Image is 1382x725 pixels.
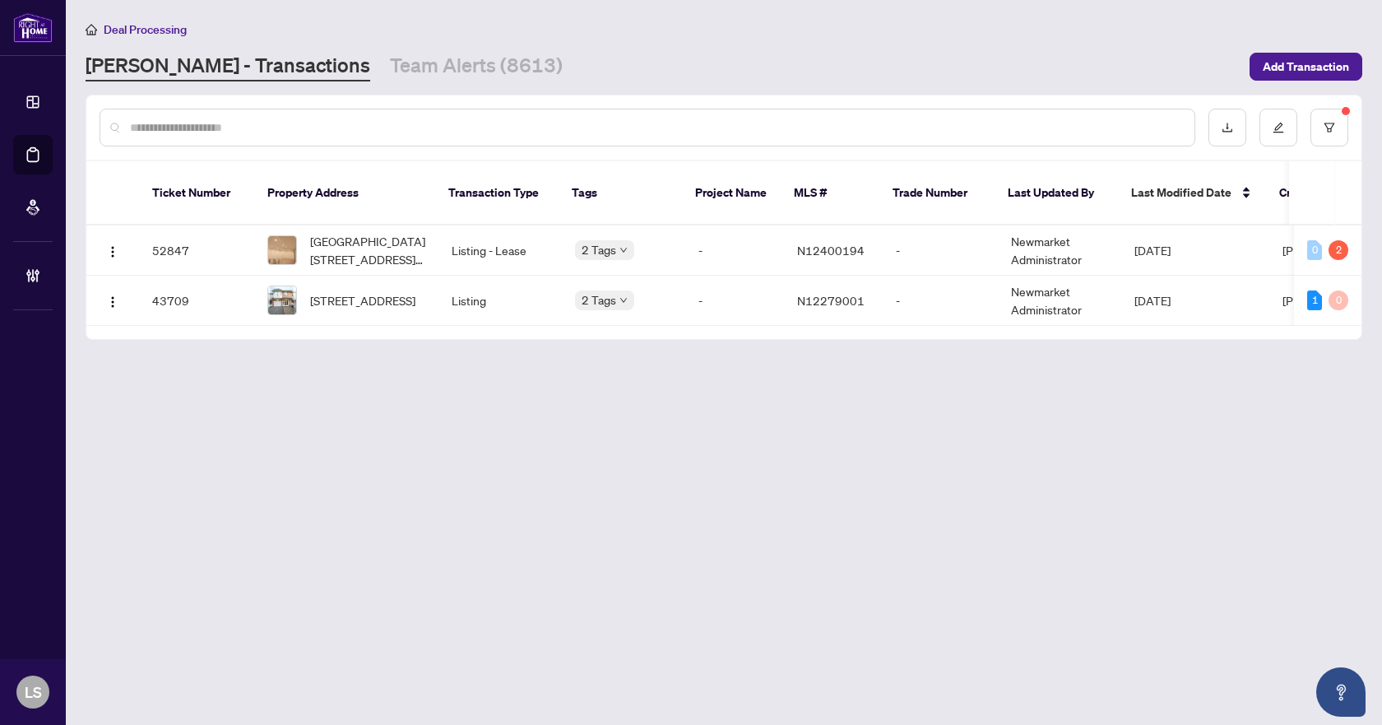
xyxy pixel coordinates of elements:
span: Last Modified Date [1131,184,1231,202]
img: thumbnail-img [268,286,296,314]
td: - [883,276,998,326]
div: 0 [1307,240,1322,260]
span: 2 Tags [582,240,616,259]
span: edit [1273,122,1284,133]
a: Team Alerts (8613) [390,52,563,81]
td: 52847 [139,225,254,276]
td: 43709 [139,276,254,326]
th: MLS # [781,161,879,225]
span: N12400194 [797,243,865,258]
img: thumbnail-img [268,236,296,264]
td: - [685,225,784,276]
a: [PERSON_NAME] - Transactions [86,52,370,81]
td: - [685,276,784,326]
td: - [883,225,998,276]
span: [GEOGRAPHIC_DATA][STREET_ADDRESS][GEOGRAPHIC_DATA] [310,232,425,268]
button: edit [1259,109,1297,146]
div: 2 [1329,240,1348,260]
button: download [1208,109,1246,146]
span: down [619,296,628,304]
td: Newmarket Administrator [998,276,1121,326]
button: Logo [100,287,126,314]
span: [PERSON_NAME] [1282,293,1371,308]
div: 0 [1329,290,1348,310]
span: [DATE] [1134,293,1171,308]
span: [STREET_ADDRESS] [310,291,415,309]
button: Logo [100,237,126,263]
th: Transaction Type [435,161,559,225]
button: Add Transaction [1250,53,1362,81]
th: Created By [1266,161,1365,225]
span: [PERSON_NAME] [1282,243,1371,258]
img: logo [13,12,53,43]
th: Project Name [682,161,781,225]
img: Logo [106,245,119,258]
span: [DATE] [1134,243,1171,258]
th: Trade Number [879,161,995,225]
div: 1 [1307,290,1322,310]
span: down [619,246,628,254]
th: Property Address [254,161,435,225]
td: Listing [438,276,562,326]
img: Logo [106,295,119,309]
span: home [86,24,97,35]
td: Listing - Lease [438,225,562,276]
th: Tags [559,161,682,225]
span: Deal Processing [104,22,187,37]
span: LS [25,681,42,704]
span: download [1222,122,1233,133]
button: Open asap [1316,667,1366,717]
span: Add Transaction [1263,53,1349,80]
span: filter [1324,122,1335,133]
span: N12279001 [797,293,865,308]
th: Ticket Number [139,161,254,225]
td: Newmarket Administrator [998,225,1121,276]
th: Last Modified Date [1118,161,1266,225]
button: filter [1310,109,1348,146]
span: 2 Tags [582,290,616,309]
th: Last Updated By [995,161,1118,225]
